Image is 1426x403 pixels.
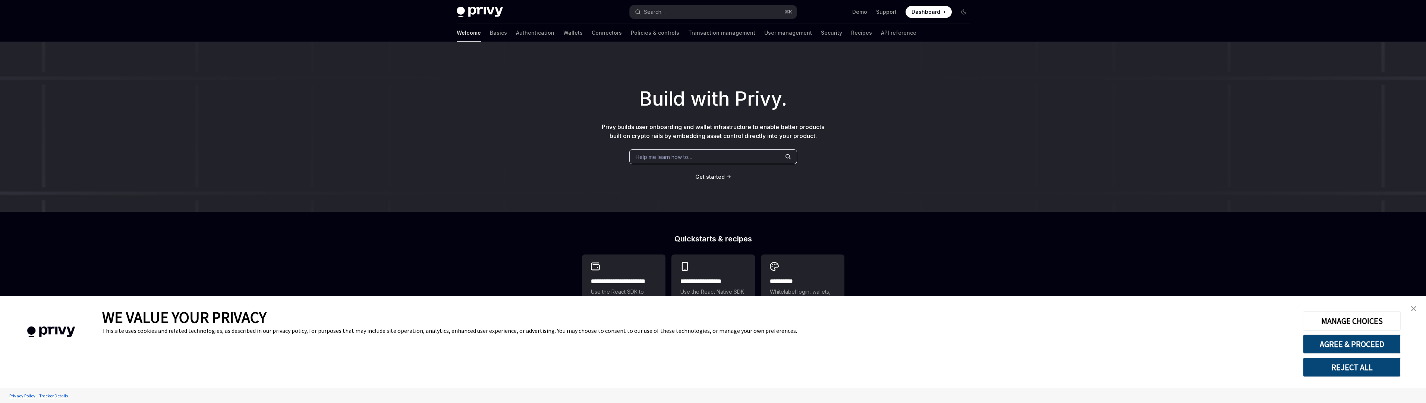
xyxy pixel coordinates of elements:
a: Get started [695,173,725,181]
a: **** *****Whitelabel login, wallets, and user management with your own UI and branding. [761,254,844,331]
a: Policies & controls [631,24,679,42]
a: Welcome [457,24,481,42]
a: Transaction management [688,24,755,42]
button: Search...⌘K [630,5,797,19]
span: ⌘ K [784,9,792,15]
div: This site uses cookies and related technologies, as described in our privacy policy, for purposes... [102,327,1292,334]
div: Search... [644,7,665,16]
span: Privy builds user onboarding and wallet infrastructure to enable better products built on crypto ... [602,123,824,140]
a: User management [764,24,812,42]
a: Security [821,24,842,42]
a: Support [876,8,897,16]
h2: Quickstarts & recipes [582,235,844,243]
a: Recipes [851,24,872,42]
a: **** **** **** ***Use the React Native SDK to build a mobile app on Solana. [671,254,755,331]
span: WE VALUE YOUR PRIVACY [102,307,267,327]
span: Help me learn how to… [636,153,692,161]
button: Toggle dark mode [958,6,970,18]
a: Connectors [592,24,622,42]
span: Dashboard [912,8,940,16]
span: Use the React SDK to authenticate a user and create an embedded wallet. [591,287,657,323]
a: Dashboard [906,6,952,18]
img: company logo [11,316,91,348]
span: Use the React Native SDK to build a mobile app on Solana. [680,287,746,314]
h1: Build with Privy. [12,84,1414,113]
button: MANAGE CHOICES [1303,311,1401,331]
img: close banner [1411,306,1416,311]
a: Authentication [516,24,554,42]
a: Privacy Policy [7,389,37,402]
a: Basics [490,24,507,42]
a: Wallets [563,24,583,42]
a: Tracker Details [37,389,70,402]
a: close banner [1406,301,1421,316]
button: REJECT ALL [1303,357,1401,377]
span: Whitelabel login, wallets, and user management with your own UI and branding. [770,287,835,323]
a: Demo [852,8,867,16]
button: AGREE & PROCEED [1303,334,1401,354]
img: dark logo [457,7,503,17]
a: API reference [881,24,916,42]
